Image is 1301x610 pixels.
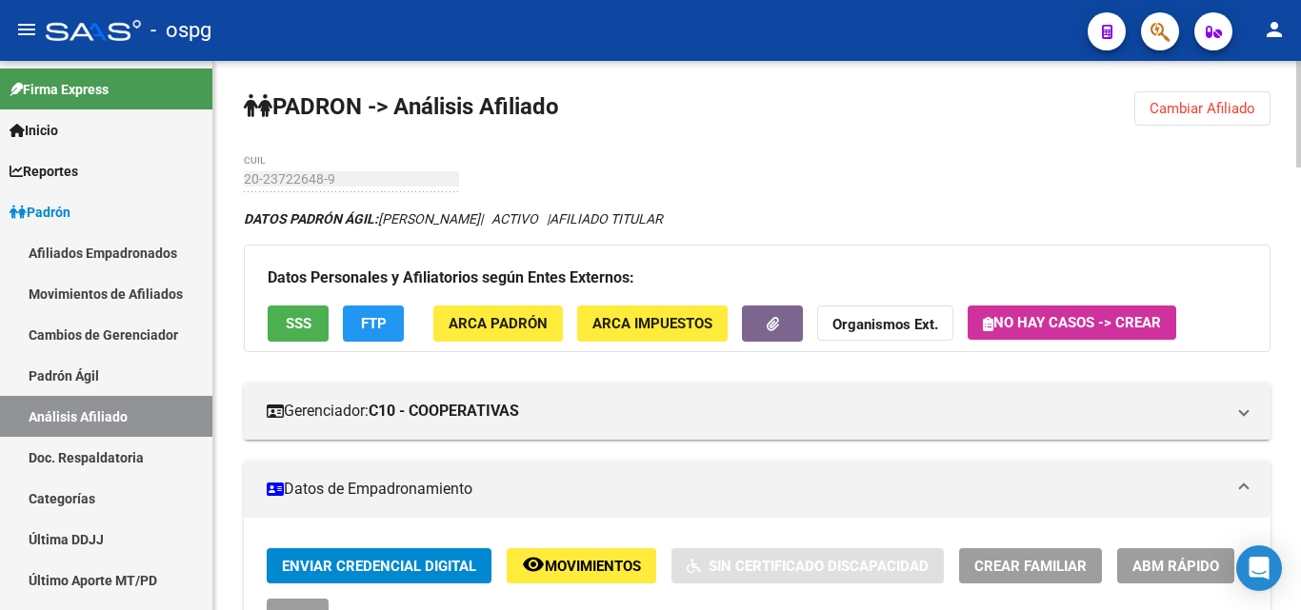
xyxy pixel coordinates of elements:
span: Movimientos [545,558,641,575]
button: ABM Rápido [1117,548,1234,583]
span: Enviar Credencial Digital [282,558,476,575]
strong: C10 - COOPERATIVAS [369,401,519,422]
span: Crear Familiar [974,558,1087,575]
span: ARCA Impuestos [592,316,712,333]
span: Inicio [10,120,58,141]
button: SSS [268,305,329,341]
span: [PERSON_NAME] [244,211,480,226]
button: Cambiar Afiliado [1134,91,1271,126]
mat-icon: menu [15,18,38,41]
mat-icon: person [1263,18,1286,41]
span: Reportes [10,161,78,182]
button: Movimientos [507,548,656,583]
button: FTP [343,305,404,341]
button: Enviar Credencial Digital [267,548,491,583]
strong: Organismos Ext. [832,317,938,334]
span: ABM Rápido [1132,558,1219,575]
span: AFILIADO TITULAR [550,211,663,226]
span: Sin Certificado Discapacidad [709,558,929,575]
i: | ACTIVO | [244,211,663,226]
mat-expansion-panel-header: Datos de Empadronamiento [244,461,1271,518]
div: Open Intercom Messenger [1236,545,1282,591]
mat-expansion-panel-header: Gerenciador:C10 - COOPERATIVAS [244,383,1271,440]
mat-panel-title: Gerenciador: [267,401,1225,422]
button: Crear Familiar [959,548,1102,583]
span: ARCA Padrón [449,316,548,333]
span: - ospg [150,10,211,51]
h3: Datos Personales y Afiliatorios según Entes Externos: [268,265,1247,291]
button: ARCA Padrón [433,305,563,341]
button: ARCA Impuestos [577,305,728,341]
span: FTP [361,316,387,333]
mat-panel-title: Datos de Empadronamiento [267,479,1225,500]
button: Sin Certificado Discapacidad [671,548,944,583]
span: Firma Express [10,79,109,100]
strong: PADRON -> Análisis Afiliado [244,93,559,120]
strong: DATOS PADRÓN ÁGIL: [244,211,378,226]
span: Cambiar Afiliado [1150,100,1255,117]
button: Organismos Ext. [817,305,953,341]
span: SSS [286,316,311,333]
span: No hay casos -> Crear [983,314,1161,331]
span: Padrón [10,202,70,223]
button: No hay casos -> Crear [968,305,1176,340]
mat-icon: remove_red_eye [522,553,545,576]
